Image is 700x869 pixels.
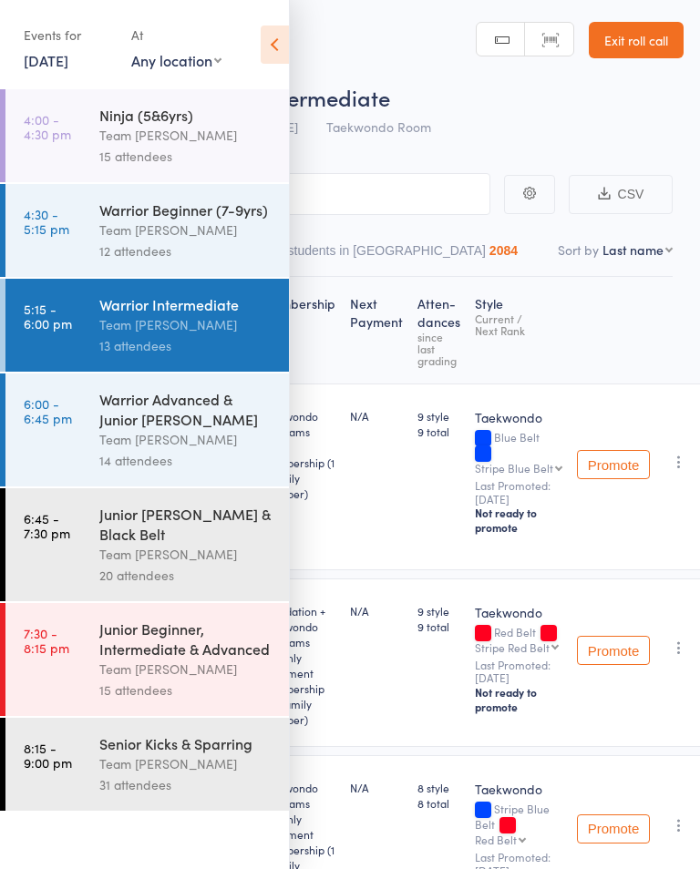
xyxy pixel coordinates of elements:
[99,294,273,314] div: Warrior Intermediate
[99,680,273,700] div: 15 attendees
[99,389,273,429] div: Warrior Advanced & Junior [PERSON_NAME]
[131,20,221,50] div: At
[589,22,684,58] a: Exit roll call
[24,511,70,540] time: 6:45 - 7:30 pm
[417,408,460,424] span: 9 style
[99,733,273,753] div: Senior Kicks & Sparring
[99,619,273,659] div: Junior Beginner, Intermediate & Advanced
[5,373,289,486] a: 6:00 -6:45 pmWarrior Advanced & Junior [PERSON_NAME]Team [PERSON_NAME]14 attendees
[489,243,518,258] div: 2084
[252,234,518,276] button: Other students in [GEOGRAPHIC_DATA]2084
[99,429,273,450] div: Team [PERSON_NAME]
[5,718,289,811] a: 8:15 -9:00 pmSenior Kicks & SparringTeam [PERSON_NAME]31 attendees
[5,89,289,182] a: 4:00 -4:30 pmNinja (5&6yrs)Team [PERSON_NAME]15 attendees
[99,753,273,774] div: Team [PERSON_NAME]
[253,285,343,375] div: Membership
[410,285,468,375] div: Atten­dances
[475,685,562,714] div: Not ready to promote
[417,619,460,634] span: 9 total
[24,20,113,50] div: Events for
[326,118,431,136] span: Taekwondo Room
[24,302,72,331] time: 5:15 - 6:00 pm
[417,780,460,795] span: 8 style
[131,50,221,70] div: Any location
[24,626,69,655] time: 7:30 - 8:15 pm
[475,603,562,621] div: Taekwondo
[5,603,289,716] a: 7:30 -8:15 pmJunior Beginner, Intermediate & AdvancedTeam [PERSON_NAME]15 attendees
[261,408,335,501] div: Taekwondo Programs Term Membership (1 x family member)
[5,184,289,277] a: 4:30 -5:15 pmWarrior Beginner (7-9yrs)Team [PERSON_NAME]12 attendees
[99,105,273,125] div: Ninja (5&6yrs)
[99,774,273,795] div: 31 attendees
[24,112,71,141] time: 4:00 - 4:30 pm
[24,50,68,70] a: [DATE]
[99,544,273,565] div: Team [PERSON_NAME]
[475,431,562,474] div: Blue Belt
[475,833,517,845] div: Red Belt
[468,285,570,375] div: Style
[475,408,562,426] div: Taekwondo
[350,780,403,795] div: N/A
[569,175,673,214] button: CSV
[417,424,460,439] span: 9 total
[475,659,562,685] small: Last Promoted: [DATE]
[475,641,550,653] div: Stripe Red Belt
[24,396,72,425] time: 6:00 - 6:45 pm
[602,240,664,259] div: Last name
[24,207,69,236] time: 4:30 - 5:15 pm
[558,240,599,259] label: Sort by
[343,285,410,375] div: Next Payment
[5,488,289,601] a: 6:45 -7:30 pmJunior [PERSON_NAME] & Black BeltTeam [PERSON_NAME]20 attendees
[99,335,273,356] div: 13 attendees
[577,814,650,843] button: Promote
[261,603,335,727] div: Foundation + Taekwondo Programs Monthly Instalment Membership (2 x family member)
[475,803,562,845] div: Stripe Blue Belt
[417,795,460,811] span: 8 total
[99,659,273,680] div: Team [PERSON_NAME]
[99,565,273,586] div: 20 attendees
[99,220,273,240] div: Team [PERSON_NAME]
[475,626,562,653] div: Red Belt
[417,331,460,366] div: since last grading
[99,240,273,261] div: 12 attendees
[99,125,273,146] div: Team [PERSON_NAME]
[99,450,273,471] div: 14 attendees
[99,504,273,544] div: Junior [PERSON_NAME] & Black Belt
[475,479,562,506] small: Last Promoted: [DATE]
[350,408,403,424] div: N/A
[577,450,650,479] button: Promote
[475,462,553,474] div: Stripe Blue Belt
[99,314,273,335] div: Team [PERSON_NAME]
[99,146,273,167] div: 15 attendees
[475,506,562,535] div: Not ready to promote
[99,199,273,220] div: Warrior Beginner (7-9yrs)
[577,636,650,665] button: Promote
[350,603,403,619] div: N/A
[475,780,562,798] div: Taekwondo
[475,312,562,336] div: Current / Next Rank
[417,603,460,619] span: 9 style
[24,741,72,770] time: 8:15 - 9:00 pm
[5,279,289,372] a: 5:15 -6:00 pmWarrior IntermediateTeam [PERSON_NAME]13 attendees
